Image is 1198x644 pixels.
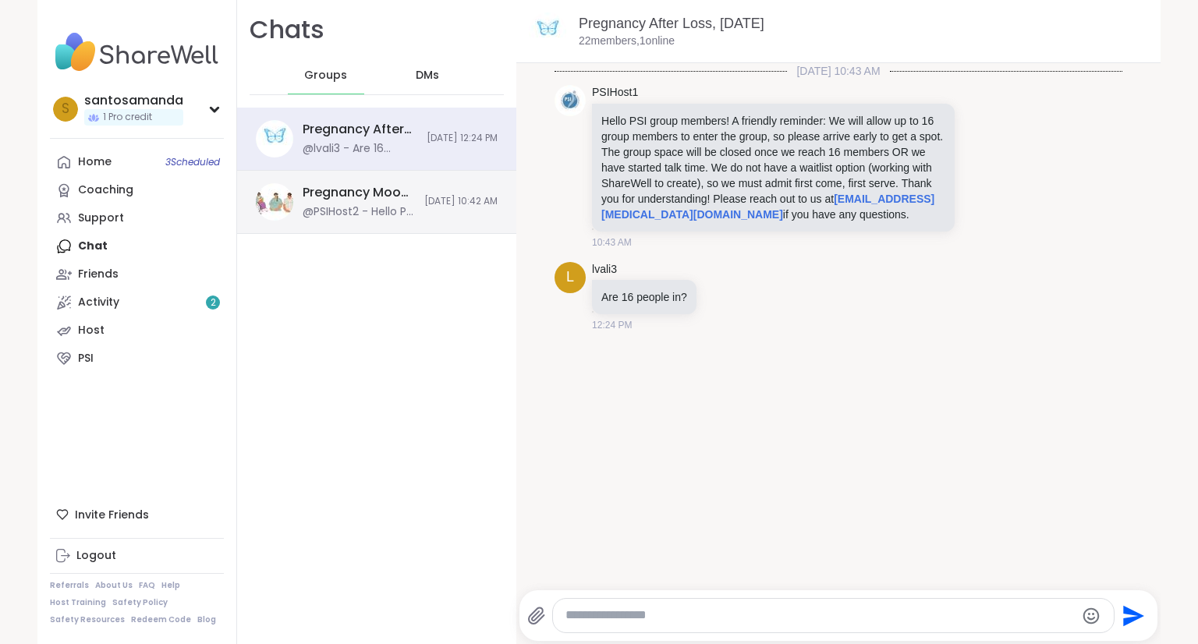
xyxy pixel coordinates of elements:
[78,154,112,170] div: Home
[50,580,89,591] a: Referrals
[76,548,116,564] div: Logout
[50,542,224,570] a: Logout
[592,318,632,332] span: 12:24 PM
[565,607,1075,624] textarea: Type your message
[84,92,183,109] div: santosamanda
[601,113,945,222] p: Hello PSI group members! A friendly reminder: We will allow up to 16 group members to enter the g...
[165,156,220,168] span: 3 Scheduled
[601,289,687,305] p: Are 16 people in?
[592,85,638,101] a: PSIHost1
[50,260,224,288] a: Friends
[50,501,224,529] div: Invite Friends
[50,345,224,373] a: PSI
[555,85,586,116] img: https://sharewell-space-live.sfo3.digitaloceanspaces.com/user-generated/74daf50f-3033-463f-9754-f...
[592,235,632,249] span: 10:43 AM
[256,120,293,157] img: Pregnancy After Loss, Oct 06
[50,614,125,625] a: Safety Resources
[50,597,106,608] a: Host Training
[303,121,417,138] div: Pregnancy After Loss, [DATE]
[1115,598,1150,633] button: Send
[50,25,224,80] img: ShareWell Nav Logo
[78,351,94,366] div: PSI
[161,580,180,591] a: Help
[529,12,566,50] img: Pregnancy After Loss, Oct 06
[787,63,889,79] span: [DATE] 10:43 AM
[78,211,124,226] div: Support
[303,204,415,220] div: @PSIHost2 - Hello PSI group members! A friendly reminder: We will allow up to 16 group members to...
[592,262,617,278] a: lvali3
[112,597,168,608] a: Safety Policy
[78,182,133,198] div: Coaching
[50,148,224,176] a: Home3Scheduled
[416,68,439,83] span: DMs
[601,193,934,221] a: [EMAIL_ADDRESS][MEDICAL_DATA][DOMAIN_NAME]
[256,183,293,221] img: Pregnancy Mood Support, Oct 07
[579,16,764,31] a: Pregnancy After Loss, [DATE]
[1082,607,1101,625] button: Emoji picker
[250,12,324,48] h1: Chats
[304,68,347,83] span: Groups
[103,111,152,124] span: 1 Pro credit
[197,614,216,625] a: Blog
[131,614,191,625] a: Redeem Code
[50,288,224,317] a: Activity2
[50,176,224,204] a: Coaching
[78,323,105,338] div: Host
[78,295,119,310] div: Activity
[62,99,69,119] span: s
[50,204,224,232] a: Support
[303,141,417,157] div: @lvali3 - Are 16 people in?
[566,267,574,288] span: l
[424,195,498,208] span: [DATE] 10:42 AM
[139,580,155,591] a: FAQ
[78,267,119,282] div: Friends
[50,317,224,345] a: Host
[427,132,498,145] span: [DATE] 12:24 PM
[579,34,675,49] p: 22 members, 1 online
[211,296,216,310] span: 2
[95,580,133,591] a: About Us
[303,184,415,201] div: Pregnancy Mood Support, [DATE]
